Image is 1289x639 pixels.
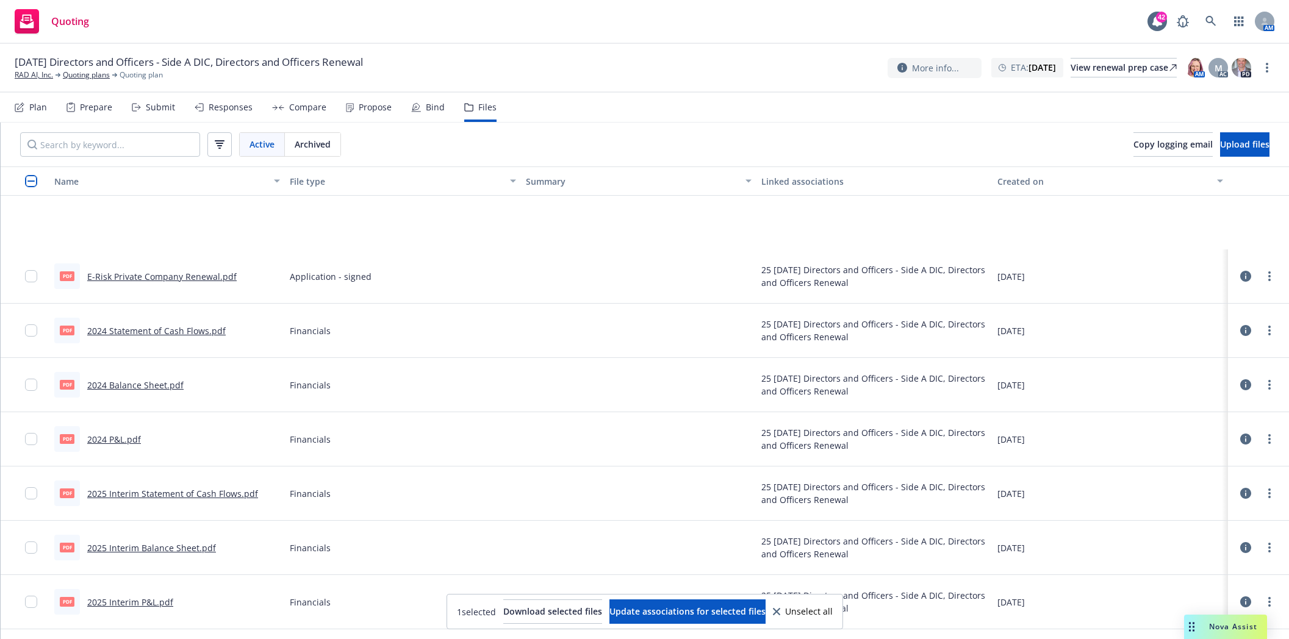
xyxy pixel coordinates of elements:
a: more [1260,60,1274,75]
span: Copy logging email [1133,138,1213,150]
div: 25 [DATE] Directors and Officers - Side A DIC, Directors and Officers Renewal [761,372,987,398]
input: Search by keyword... [20,132,200,157]
span: [DATE] [997,487,1025,500]
div: Plan [29,102,47,112]
button: Unselect all [773,599,833,624]
span: Active [250,138,275,151]
div: Name [54,175,267,188]
a: RAD AI, Inc. [15,70,53,80]
button: Name [49,166,285,196]
div: Propose [359,102,392,112]
button: File type [285,166,520,196]
span: Archived [295,138,331,151]
div: Submit [146,102,175,112]
div: 42 [1156,12,1167,23]
a: 2024 Statement of Cash Flows.pdf [87,325,226,337]
img: photo [1232,58,1251,77]
a: more [1262,540,1277,555]
span: Download selected files [503,605,602,617]
span: pdf [60,271,74,280]
span: [DATE] [997,324,1025,337]
span: Financials [290,379,331,391]
span: 1 selected [457,605,496,618]
span: [DATE] [997,596,1025,609]
div: View renewal prep case [1071,59,1177,77]
span: Application - signed [290,270,372,283]
a: Quoting [10,4,94,38]
div: Prepare [80,102,112,112]
span: pdf [60,488,74,498]
span: Update associations for selected files [609,605,766,617]
input: Toggle Row Selected [25,324,37,337]
a: 2024 Balance Sheet.pdf [87,379,184,391]
div: Compare [289,102,326,112]
a: more [1262,594,1277,609]
input: Toggle Row Selected [25,487,37,499]
div: 25 [DATE] Directors and Officers - Side A DIC, Directors and Officers Renewal [761,535,987,560]
a: Search [1199,9,1223,34]
button: Nova Assist [1184,615,1267,639]
a: Switch app [1227,9,1251,34]
span: pdf [60,543,74,552]
button: Linked associations [756,166,992,196]
span: M [1215,62,1223,74]
span: [DATE] [997,379,1025,391]
span: Financials [290,324,331,337]
input: Select all [25,175,37,187]
button: Upload files [1220,132,1269,157]
button: More info... [888,58,982,78]
input: Toggle Row Selected [25,379,37,391]
div: File type [290,175,502,188]
a: 2025 Interim Statement of Cash Flows.pdf [87,488,258,499]
span: Financials [290,433,331,446]
div: Drag to move [1184,615,1199,639]
button: Download selected files [503,599,602,624]
div: 25 [DATE] Directors and Officers - Side A DIC, Directors and Officers Renewal [761,318,987,343]
span: Unselect all [785,607,833,616]
a: 2025 Interim Balance Sheet.pdf [87,542,216,554]
a: more [1262,432,1277,446]
div: Linked associations [761,175,987,188]
div: 25 [DATE] Directors and Officers - Side A DIC, Directors and Officers Renewal [761,426,987,452]
a: 2024 P&L.pdf [87,434,141,445]
span: Financials [290,487,331,500]
span: Nova Assist [1209,621,1257,632]
div: 25 [DATE] Directors and Officers - Side A DIC, Directors and Officers Renewal [761,263,987,289]
input: Toggle Row Selected [25,541,37,554]
a: more [1262,269,1277,284]
span: [DATE] [997,433,1025,446]
a: more [1262,377,1277,392]
div: Files [478,102,497,112]
div: Responses [209,102,253,112]
span: Upload files [1220,138,1269,150]
input: Toggle Row Selected [25,270,37,282]
button: Summary [521,166,756,196]
span: [DATE] [997,270,1025,283]
span: Financials [290,541,331,554]
a: Report a Bug [1171,9,1195,34]
span: pdf [60,597,74,606]
a: View renewal prep case [1071,58,1177,77]
a: more [1262,486,1277,501]
button: Created on [993,166,1228,196]
a: 2025 Interim P&L.pdf [87,596,173,608]
button: Copy logging email [1133,132,1213,157]
div: 25 [DATE] Directors and Officers - Side A DIC, Directors and Officers Renewal [761,480,987,506]
div: Created on [997,175,1210,188]
span: ETA : [1011,61,1056,74]
div: Bind [426,102,445,112]
span: Quoting [51,16,89,26]
span: pdf [60,380,74,389]
span: More info... [912,62,959,74]
div: Summary [526,175,738,188]
a: more [1262,323,1277,338]
span: pdf [60,326,74,335]
span: Financials [290,596,331,609]
span: Quoting plan [120,70,163,80]
a: Quoting plans [63,70,110,80]
strong: [DATE] [1029,62,1056,73]
input: Toggle Row Selected [25,596,37,608]
span: pdf [60,434,74,443]
span: [DATE] Directors and Officers - Side A DIC, Directors and Officers Renewal [15,55,363,70]
span: [DATE] [997,541,1025,554]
